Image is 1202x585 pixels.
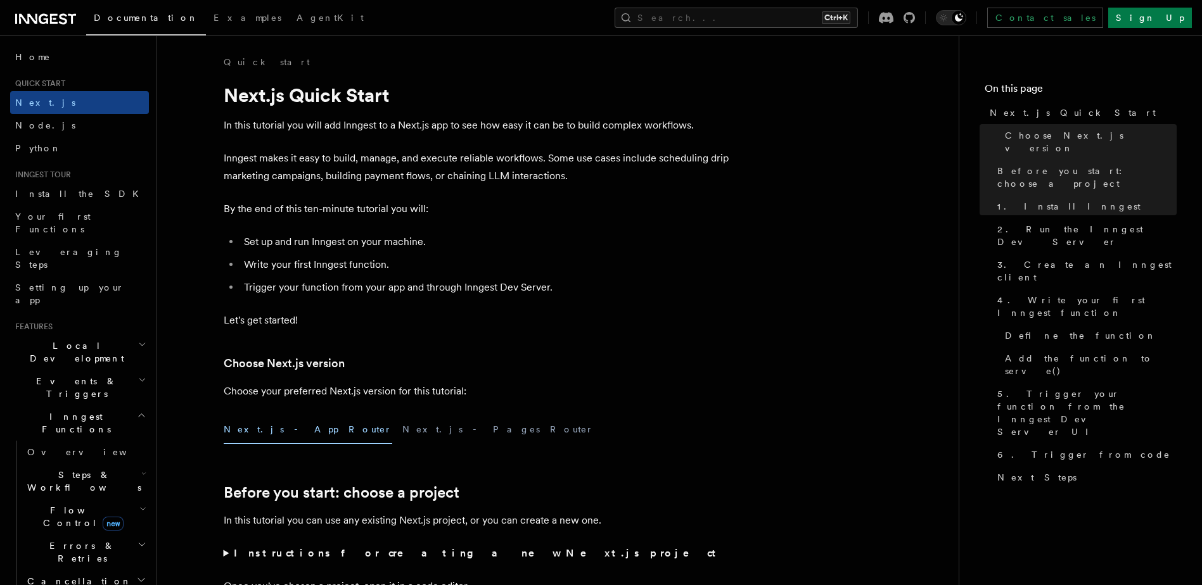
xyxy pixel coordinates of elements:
a: Choose Next.js version [1000,124,1177,160]
p: By the end of this ten-minute tutorial you will: [224,200,731,218]
span: Add the function to serve() [1005,352,1177,377]
a: Contact sales [987,8,1103,28]
span: Features [10,322,53,332]
span: Leveraging Steps [15,247,122,270]
span: Overview [27,447,158,457]
kbd: Ctrl+K [822,11,850,24]
span: Next Steps [997,471,1077,484]
a: Your first Functions [10,205,149,241]
button: Flow Controlnew [22,499,149,534]
a: 6. Trigger from code [992,443,1177,466]
a: Home [10,46,149,68]
span: Home [15,51,51,63]
span: Quick start [10,79,65,89]
span: Choose Next.js version [1005,129,1177,154]
button: Errors & Retries [22,534,149,570]
a: Next.js Quick Start [985,101,1177,124]
h4: On this page [985,81,1177,101]
span: Your first Functions [15,211,91,234]
span: Define the function [1005,329,1156,342]
a: Node.js [10,114,149,137]
span: Python [15,143,61,153]
span: Inngest tour [10,170,71,180]
span: 3. Create an Inngest client [997,258,1177,284]
button: Next.js - App Router [224,415,392,444]
span: Steps & Workflows [22,469,141,494]
a: Before you start: choose a project [224,484,459,501]
li: Trigger your function from your app and through Inngest Dev Server. [240,279,731,296]
span: 2. Run the Inngest Dev Server [997,223,1177,248]
span: 6. Trigger from code [997,448,1170,461]
a: 1. Install Inngest [992,195,1177,218]
span: Flow Control [22,504,139,529]
span: Inngest Functions [10,410,137,436]
span: Documentation [94,13,198,23]
p: Let's get started! [224,311,731,329]
button: Inngest Functions [10,405,149,441]
a: 3. Create an Inngest client [992,253,1177,289]
span: AgentKit [297,13,364,23]
span: Install the SDK [15,189,146,199]
a: Add the function to serve() [1000,347,1177,382]
span: Next.js Quick Start [990,106,1156,119]
button: Next.js - Pages Router [402,415,594,444]
p: Inngest makes it easy to build, manage, and execute reliable workflows. Some use cases include sc... [224,149,731,185]
button: Search...Ctrl+K [615,8,858,28]
button: Toggle dark mode [936,10,966,25]
a: Python [10,137,149,160]
span: Examples [214,13,281,23]
p: In this tutorial you will add Inngest to a Next.js app to see how easy it can be to build complex... [224,116,731,134]
span: Local Development [10,339,138,365]
a: Leveraging Steps [10,241,149,276]
a: Choose Next.js version [224,355,345,372]
li: Write your first Inngest function. [240,256,731,274]
a: AgentKit [289,4,371,34]
a: 2. Run the Inngest Dev Server [992,218,1177,253]
a: Next.js [10,91,149,114]
a: Define the function [1000,324,1177,347]
a: Documentation [86,4,206,35]
a: Quick start [224,56,310,68]
span: 5. Trigger your function from the Inngest Dev Server UI [997,387,1177,438]
p: Choose your preferred Next.js version for this tutorial: [224,382,731,400]
summary: Instructions for creating a new Next.js project [224,544,731,562]
span: Node.js [15,120,75,130]
a: Overview [22,441,149,463]
h1: Next.js Quick Start [224,84,731,106]
button: Steps & Workflows [22,463,149,499]
a: Install the SDK [10,182,149,205]
span: Before you start: choose a project [997,165,1177,190]
li: Set up and run Inngest on your machine. [240,233,731,251]
a: Next Steps [992,466,1177,489]
span: Next.js [15,97,75,108]
strong: Instructions for creating a new Next.js project [234,547,721,559]
a: 4. Write your first Inngest function [992,289,1177,324]
span: Setting up your app [15,282,124,305]
span: new [103,517,124,531]
a: 5. Trigger your function from the Inngest Dev Server UI [992,382,1177,443]
p: In this tutorial you can use any existing Next.js project, or you can create a new one. [224,512,731,529]
a: Setting up your app [10,276,149,311]
a: Sign Up [1108,8,1192,28]
span: Events & Triggers [10,375,138,400]
span: 4. Write your first Inngest function [997,294,1177,319]
span: Errors & Retries [22,539,137,565]
a: Before you start: choose a project [992,160,1177,195]
button: Local Development [10,334,149,370]
a: Examples [206,4,289,34]
button: Events & Triggers [10,370,149,405]
span: 1. Install Inngest [997,200,1141,213]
